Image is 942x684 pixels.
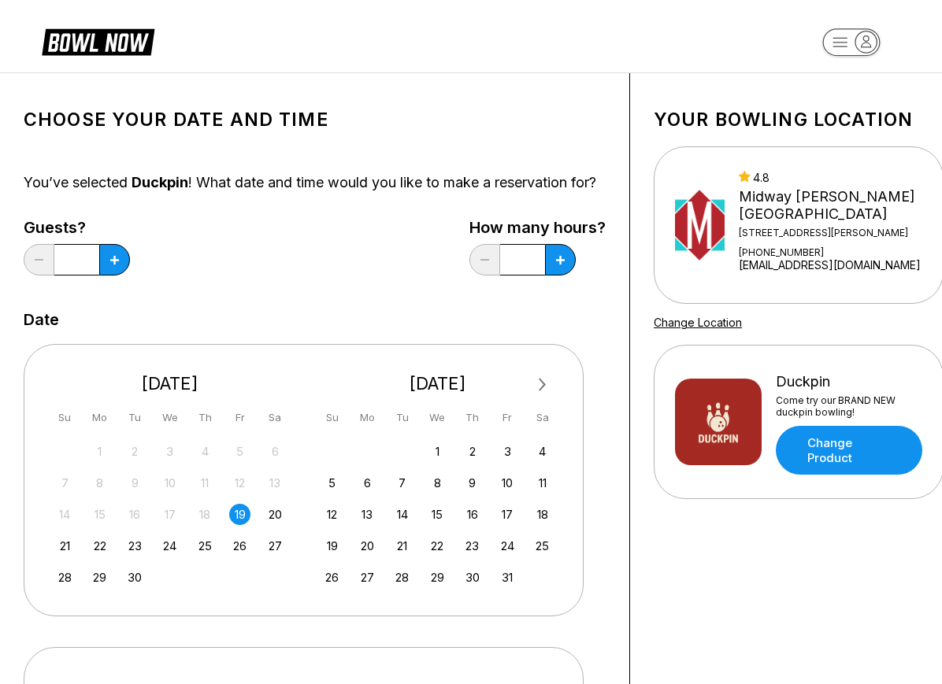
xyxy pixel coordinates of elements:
[391,567,413,588] div: Choose Tuesday, October 28th, 2025
[321,535,343,556] div: Choose Sunday, October 19th, 2025
[54,472,76,494] div: Not available Sunday, September 7th, 2025
[265,441,286,462] div: Not available Saturday, September 6th, 2025
[320,439,556,588] div: month 2025-10
[229,535,250,556] div: Choose Friday, September 26th, 2025
[357,472,378,494] div: Choose Monday, October 6th, 2025
[24,219,130,236] label: Guests?
[532,472,553,494] div: Choose Saturday, October 11th, 2025
[497,567,518,588] div: Choose Friday, October 31st, 2025
[462,504,483,525] div: Choose Thursday, October 16th, 2025
[24,109,606,131] h1: Choose your Date and time
[54,407,76,428] div: Su
[739,246,925,258] div: [PHONE_NUMBER]
[89,472,110,494] div: Not available Monday, September 8th, 2025
[675,182,725,268] img: Midway Bowling - Carlisle
[229,472,250,494] div: Not available Friday, September 12th, 2025
[159,472,180,494] div: Not available Wednesday, September 10th, 2025
[357,504,378,525] div: Choose Monday, October 13th, 2025
[469,219,606,236] label: How many hours?
[89,504,110,525] div: Not available Monday, September 15th, 2025
[357,535,378,556] div: Choose Monday, October 20th, 2025
[497,407,518,428] div: Fr
[124,441,146,462] div: Not available Tuesday, September 2nd, 2025
[195,407,216,428] div: Th
[24,311,59,328] label: Date
[391,535,413,556] div: Choose Tuesday, October 21st, 2025
[776,426,922,475] a: Change Product
[24,174,606,191] div: You’ve selected ! What date and time would you like to make a reservation for?
[675,379,762,465] img: Duckpin
[132,174,188,190] span: Duckpin
[497,504,518,525] div: Choose Friday, October 17th, 2025
[265,472,286,494] div: Not available Saturday, September 13th, 2025
[54,535,76,556] div: Choose Sunday, September 21st, 2025
[54,567,76,588] div: Choose Sunday, September 28th, 2025
[229,441,250,462] div: Not available Friday, September 5th, 2025
[229,504,250,525] div: Choose Friday, September 19th, 2025
[195,535,216,556] div: Choose Thursday, September 25th, 2025
[497,472,518,494] div: Choose Friday, October 10th, 2025
[462,441,483,462] div: Choose Thursday, October 2nd, 2025
[124,504,146,525] div: Not available Tuesday, September 16th, 2025
[427,535,448,556] div: Choose Wednesday, October 22nd, 2025
[52,439,288,588] div: month 2025-09
[391,504,413,525] div: Choose Tuesday, October 14th, 2025
[159,407,180,428] div: We
[357,407,378,428] div: Mo
[124,472,146,494] div: Not available Tuesday, September 9th, 2025
[532,504,553,525] div: Choose Saturday, October 18th, 2025
[532,407,553,428] div: Sa
[532,441,553,462] div: Choose Saturday, October 4th, 2025
[124,535,146,556] div: Choose Tuesday, September 23rd, 2025
[48,373,292,394] div: [DATE]
[462,535,483,556] div: Choose Thursday, October 23rd, 2025
[654,316,742,329] a: Change Location
[776,373,922,390] div: Duckpin
[391,472,413,494] div: Choose Tuesday, October 7th, 2025
[54,504,76,525] div: Not available Sunday, September 14th, 2025
[391,407,413,428] div: Tu
[265,535,286,556] div: Choose Saturday, September 27th, 2025
[427,441,448,462] div: Choose Wednesday, October 1st, 2025
[229,407,250,428] div: Fr
[321,472,343,494] div: Choose Sunday, October 5th, 2025
[357,567,378,588] div: Choose Monday, October 27th, 2025
[427,567,448,588] div: Choose Wednesday, October 29th, 2025
[159,441,180,462] div: Not available Wednesday, September 3rd, 2025
[89,535,110,556] div: Choose Monday, September 22nd, 2025
[462,567,483,588] div: Choose Thursday, October 30th, 2025
[321,567,343,588] div: Choose Sunday, October 26th, 2025
[739,171,925,184] div: 4.8
[124,567,146,588] div: Choose Tuesday, September 30th, 2025
[316,373,560,394] div: [DATE]
[89,567,110,588] div: Choose Monday, September 29th, 2025
[321,504,343,525] div: Choose Sunday, October 12th, 2025
[497,535,518,556] div: Choose Friday, October 24th, 2025
[195,472,216,494] div: Not available Thursday, September 11th, 2025
[265,407,286,428] div: Sa
[124,407,146,428] div: Tu
[776,394,922,418] div: Come try our BRAND NEW duckpin bowling!
[427,472,448,494] div: Choose Wednesday, October 8th, 2025
[739,227,925,238] div: [STREET_ADDRESS][PERSON_NAME]
[462,407,483,428] div: Th
[497,441,518,462] div: Choose Friday, October 3rd, 2025
[739,258,925,272] a: [EMAIL_ADDRESS][DOMAIN_NAME]
[89,441,110,462] div: Not available Monday, September 1st, 2025
[195,441,216,462] div: Not available Thursday, September 4th, 2025
[427,407,448,428] div: We
[159,504,180,525] div: Not available Wednesday, September 17th, 2025
[265,504,286,525] div: Choose Saturday, September 20th, 2025
[89,407,110,428] div: Mo
[532,535,553,556] div: Choose Saturday, October 25th, 2025
[321,407,343,428] div: Su
[739,188,925,223] div: Midway [PERSON_NAME][GEOGRAPHIC_DATA]
[159,535,180,556] div: Choose Wednesday, September 24th, 2025
[462,472,483,494] div: Choose Thursday, October 9th, 2025
[427,504,448,525] div: Choose Wednesday, October 15th, 2025
[195,504,216,525] div: Not available Thursday, September 18th, 2025
[530,372,555,397] button: Next Month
